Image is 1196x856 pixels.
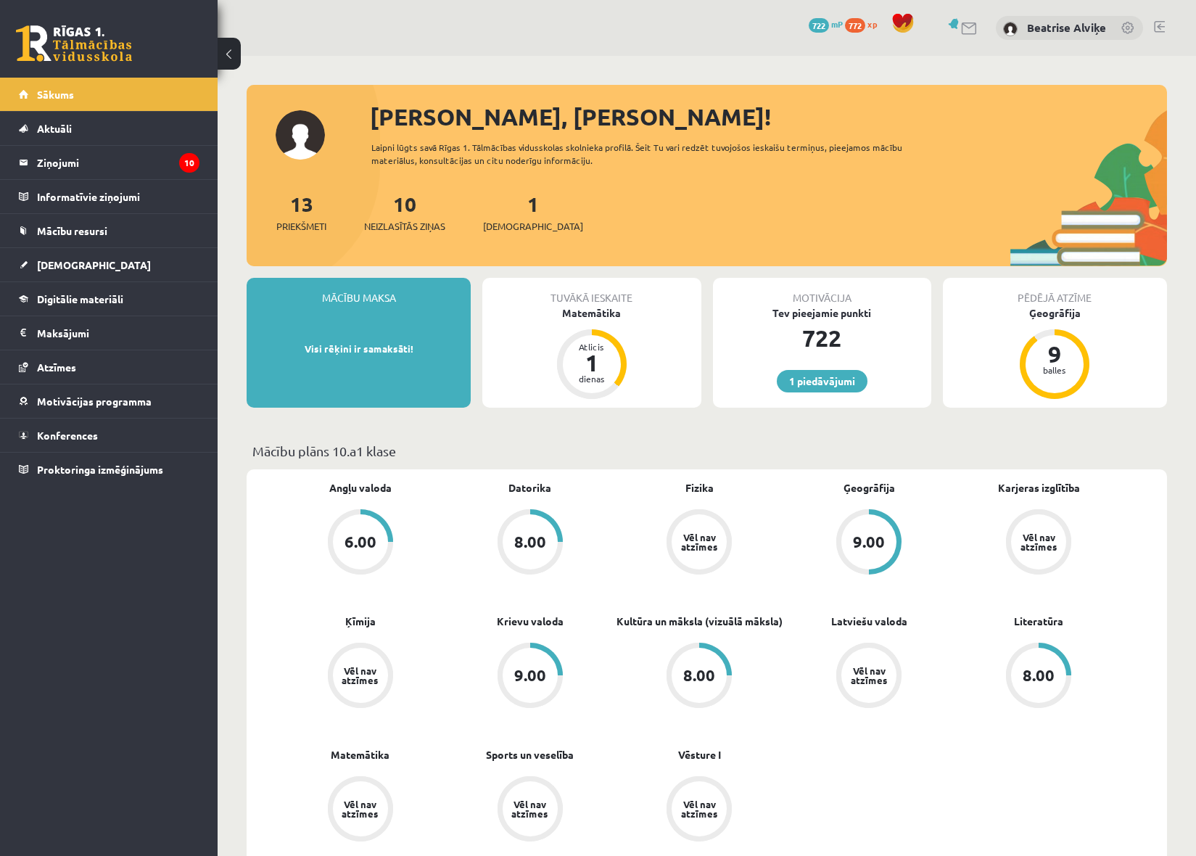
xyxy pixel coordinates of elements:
div: 722 [713,321,931,355]
div: balles [1033,366,1076,374]
div: 9.00 [514,667,546,683]
a: Konferences [19,419,199,452]
a: 1 piedāvājumi [777,370,867,392]
div: Vēl nav atzīmes [510,799,550,818]
div: Vēl nav atzīmes [849,666,889,685]
span: 722 [809,18,829,33]
legend: Maksājumi [37,316,199,350]
span: Mācību resursi [37,224,107,237]
a: 1[DEMOGRAPHIC_DATA] [483,191,583,234]
div: 8.00 [1023,667,1055,683]
a: Rīgas 1. Tālmācības vidusskola [16,25,132,62]
a: Kultūra un māksla (vizuālā māksla) [616,614,783,629]
a: Ģeogrāfija [844,480,895,495]
a: Maksājumi [19,316,199,350]
div: Motivācija [713,278,931,305]
a: 13Priekšmeti [276,191,326,234]
a: Sports un veselība [486,747,574,762]
a: Vēl nav atzīmes [615,509,785,577]
div: Tev pieejamie punkti [713,305,931,321]
a: Beatrise Alviķe [1027,20,1106,35]
div: 6.00 [345,534,376,550]
div: 9.00 [853,534,885,550]
a: Motivācijas programma [19,384,199,418]
a: Ziņojumi10 [19,146,199,179]
p: Visi rēķini ir samaksāti! [254,342,463,356]
span: Neizlasītās ziņas [364,219,445,234]
a: 8.00 [615,643,785,711]
a: 9.00 [445,643,615,711]
div: Tuvākā ieskaite [482,278,701,305]
a: Vēl nav atzīmes [276,776,445,844]
a: Digitālie materiāli [19,282,199,316]
a: 8.00 [954,643,1123,711]
a: Latviešu valoda [831,614,907,629]
a: 722 mP [809,18,843,30]
div: [PERSON_NAME], [PERSON_NAME]! [370,99,1167,134]
a: Ģeogrāfija 9 balles [943,305,1167,401]
a: Literatūra [1014,614,1063,629]
span: Sākums [37,88,74,101]
span: [DEMOGRAPHIC_DATA] [483,219,583,234]
span: Digitālie materiāli [37,292,123,305]
span: Atzīmes [37,361,76,374]
div: Mācību maksa [247,278,471,305]
a: Aktuāli [19,112,199,145]
div: Vēl nav atzīmes [340,799,381,818]
a: Vēl nav atzīmes [276,643,445,711]
div: Vēl nav atzīmes [679,799,719,818]
legend: Informatīvie ziņojumi [37,180,199,213]
legend: Ziņojumi [37,146,199,179]
div: Vēl nav atzīmes [679,532,719,551]
i: 10 [179,153,199,173]
span: Priekšmeti [276,219,326,234]
a: Vēl nav atzīmes [445,776,615,844]
div: 1 [570,351,614,374]
img: Beatrise Alviķe [1003,22,1018,36]
div: 9 [1033,342,1076,366]
span: mP [831,18,843,30]
div: 8.00 [514,534,546,550]
a: [DEMOGRAPHIC_DATA] [19,248,199,281]
a: Atzīmes [19,350,199,384]
a: 10Neizlasītās ziņas [364,191,445,234]
div: Atlicis [570,342,614,351]
a: Matemātika [331,747,389,762]
a: Vēsture I [678,747,721,762]
a: Ķīmija [345,614,376,629]
a: Mācību resursi [19,214,199,247]
div: 8.00 [683,667,715,683]
a: Vēl nav atzīmes [954,509,1123,577]
div: Vēl nav atzīmes [1018,532,1059,551]
a: 772 xp [845,18,884,30]
a: Angļu valoda [329,480,392,495]
a: Vēl nav atzīmes [784,643,954,711]
span: 772 [845,18,865,33]
div: Laipni lūgts savā Rīgas 1. Tālmācības vidusskolas skolnieka profilā. Šeit Tu vari redzēt tuvojošo... [371,141,923,167]
span: Motivācijas programma [37,395,152,408]
a: Karjeras izglītība [998,480,1080,495]
a: Datorika [508,480,551,495]
a: Vēl nav atzīmes [615,776,785,844]
div: dienas [570,374,614,383]
a: 9.00 [784,509,954,577]
a: 8.00 [445,509,615,577]
span: xp [867,18,877,30]
span: Proktoringa izmēģinājums [37,463,163,476]
a: Proktoringa izmēģinājums [19,453,199,486]
div: Ģeogrāfija [943,305,1167,321]
span: Konferences [37,429,98,442]
a: Fizika [685,480,714,495]
a: 6.00 [276,509,445,577]
div: Vēl nav atzīmes [340,666,381,685]
span: Aktuāli [37,122,72,135]
div: Matemātika [482,305,701,321]
a: Informatīvie ziņojumi [19,180,199,213]
span: [DEMOGRAPHIC_DATA] [37,258,151,271]
a: Matemātika Atlicis 1 dienas [482,305,701,401]
div: Pēdējā atzīme [943,278,1167,305]
a: Sākums [19,78,199,111]
a: Krievu valoda [497,614,564,629]
p: Mācību plāns 10.a1 klase [252,441,1161,461]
